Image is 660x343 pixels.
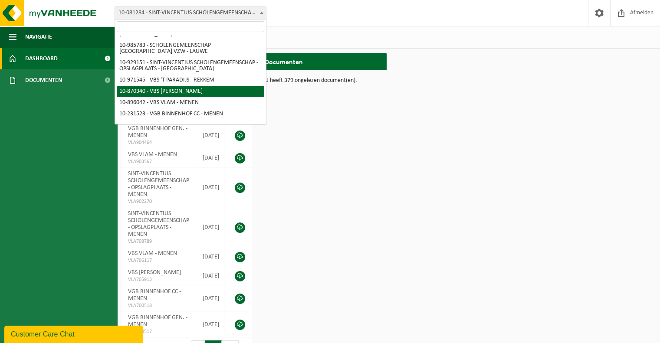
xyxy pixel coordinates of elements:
span: VGB BINNENHOF GEN. - MENEN [128,125,187,139]
span: VLA904464 [128,139,189,146]
td: [DATE] [196,266,226,285]
span: VLA902270 [128,198,189,205]
span: VGB BINNENHOF CC - MENEN [128,288,181,302]
td: [DATE] [196,122,226,148]
td: [DATE] [196,167,226,207]
span: VBS VLAM - MENEN [128,250,177,257]
li: 10-231523 - VGB BINNENHOF CC - MENEN [117,108,264,120]
li: 10-870340 - VBS [PERSON_NAME] [117,86,264,97]
li: 10-971545 - VBS 'T PARADIJS - REKKEM [117,75,264,86]
span: SINT-VINCENTIUS SCHOLENGEMEENSCHAP - OPSLAGPLAATS - MENEN [128,170,189,198]
h2: Documenten [256,53,312,70]
span: VLA700517 [128,328,189,335]
span: VLA706117 [128,257,189,264]
span: VBS [PERSON_NAME] [128,269,181,276]
span: SINT-VINCENTIUS SCHOLENGEMEENSCHAP - OPSLAGPLAATS - MENEN [128,210,189,238]
iframe: chat widget [4,324,145,343]
li: 10-231498 - VGB BINNENHOF GEN. - MENEN [117,120,264,131]
span: VLA705913 [128,276,189,283]
li: 10-985783 - SCHOLENGEMEENSCHAP [GEOGRAPHIC_DATA] VZW - LAUWE [117,40,264,57]
span: Navigatie [25,26,52,48]
span: Dashboard [25,48,58,69]
span: VBS VLAM - MENEN [128,151,177,158]
td: [DATE] [196,207,226,247]
li: 10-896042 - VBS VLAM - MENEN [117,97,264,108]
li: 10-929151 - SINT-VINCENTIUS SCHOLENGEMEENSCHAP - OPSLAGPLAATS - [GEOGRAPHIC_DATA] [117,57,264,75]
td: [DATE] [196,247,226,266]
td: [DATE] [196,311,226,337]
td: [DATE] [196,148,226,167]
span: 10-081284 - SINT-VINCENTIUS SCHOLENGEMEENSCHAP - MENEN [115,7,266,20]
span: VLA708789 [128,238,189,245]
td: [DATE] [196,285,226,311]
span: VGB BINNENHOF GEN. - MENEN [128,314,187,328]
span: VLA700518 [128,302,189,309]
span: VLA903567 [128,158,189,165]
p: U heeft 379 ongelezen document(en). [265,78,378,84]
span: 10-081284 - SINT-VINCENTIUS SCHOLENGEMEENSCHAP - MENEN [115,7,266,19]
span: Documenten [25,69,62,91]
